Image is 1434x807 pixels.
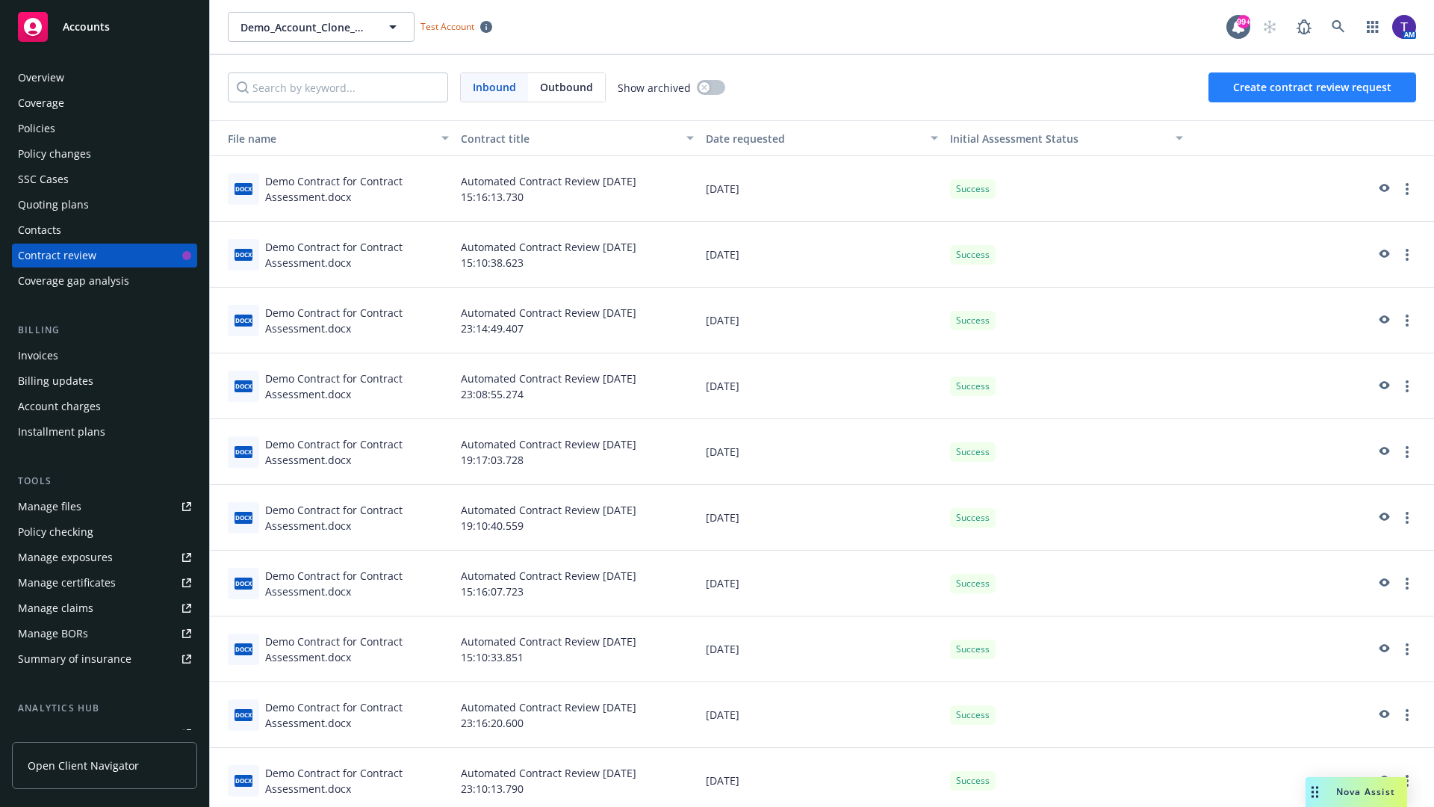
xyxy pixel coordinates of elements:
[18,117,55,140] div: Policies
[235,183,252,194] span: docx
[1289,12,1319,42] a: Report a Bug
[235,775,252,786] span: docx
[235,578,252,589] span: docx
[18,167,69,191] div: SSC Cases
[12,545,197,569] a: Manage exposures
[18,495,81,519] div: Manage files
[18,269,129,293] div: Coverage gap analysis
[228,12,415,42] button: Demo_Account_Clone_QA_CR_Tests_Demo
[12,218,197,242] a: Contacts
[12,323,197,338] div: Billing
[235,315,252,326] span: docx
[18,395,101,418] div: Account charges
[216,131,432,146] div: File name
[18,722,142,746] div: Loss summary generator
[528,73,605,102] span: Outbound
[950,132,1078,146] span: Initial Assessment Status
[12,142,197,166] a: Policy changes
[265,239,449,270] div: Demo Contract for Contract Assessment.docx
[956,380,990,393] span: Success
[18,218,61,242] div: Contacts
[265,305,449,336] div: Demo Contract for Contract Assessment.docx
[1306,777,1407,807] button: Nova Assist
[415,19,498,34] span: Test Account
[1374,509,1392,527] a: preview
[700,682,945,748] div: [DATE]
[18,193,89,217] div: Quoting plans
[12,571,197,595] a: Manage certificates
[216,131,432,146] div: Toggle SortBy
[12,395,197,418] a: Account charges
[1237,15,1250,28] div: 99+
[1374,575,1392,593] a: preview
[1358,12,1388,42] a: Switch app
[1392,15,1416,39] img: photo
[1208,72,1416,102] button: Create contract review request
[18,142,91,166] div: Policy changes
[455,551,700,616] div: Automated Contract Review [DATE] 15:16:07.723
[12,495,197,519] a: Manage files
[706,131,922,146] div: Date requested
[1398,312,1416,330] a: more
[18,420,105,444] div: Installment plans
[1323,12,1353,42] a: Search
[956,708,990,722] span: Success
[1374,312,1392,330] a: preview
[455,353,700,419] div: Automated Contract Review [DATE] 23:08:55.274
[700,222,945,288] div: [DATE]
[18,66,64,90] div: Overview
[700,353,945,419] div: [DATE]
[1306,777,1324,807] div: Drag to move
[235,709,252,720] span: docx
[12,647,197,671] a: Summary of insurance
[1374,772,1392,790] a: preview
[1374,180,1392,198] a: preview
[18,647,131,671] div: Summary of insurance
[235,643,252,655] span: docx
[265,634,449,665] div: Demo Contract for Contract Assessment.docx
[12,244,197,268] a: Contract review
[455,156,700,222] div: Automated Contract Review [DATE] 15:16:13.730
[12,344,197,368] a: Invoices
[12,167,197,191] a: SSC Cases
[265,173,449,205] div: Demo Contract for Contract Assessment.docx
[1374,706,1392,724] a: preview
[228,72,448,102] input: Search by keyword...
[265,765,449,797] div: Demo Contract for Contract Assessment.docx
[63,21,110,33] span: Accounts
[700,419,945,485] div: [DATE]
[235,446,252,457] span: docx
[12,474,197,489] div: Tools
[956,643,990,656] span: Success
[1398,640,1416,658] a: more
[12,701,197,716] div: Analytics hub
[455,288,700,353] div: Automated Contract Review [DATE] 23:14:49.407
[1398,180,1416,198] a: more
[12,420,197,444] a: Installment plans
[12,193,197,217] a: Quoting plans
[455,222,700,288] div: Automated Contract Review [DATE] 15:10:38.623
[1398,443,1416,461] a: more
[700,156,945,222] div: [DATE]
[1255,12,1285,42] a: Start snowing
[700,485,945,551] div: [DATE]
[1398,706,1416,724] a: more
[461,131,677,146] div: Contract title
[455,485,700,551] div: Automated Contract Review [DATE] 19:10:40.559
[700,120,945,156] button: Date requested
[956,182,990,196] span: Success
[473,79,516,95] span: Inbound
[700,288,945,353] div: [DATE]
[455,419,700,485] div: Automated Contract Review [DATE] 19:17:03.728
[1374,640,1392,658] a: preview
[12,6,197,48] a: Accounts
[265,371,449,402] div: Demo Contract for Contract Assessment.docx
[18,596,93,620] div: Manage claims
[1336,785,1395,798] span: Nova Assist
[618,80,691,96] span: Show archived
[12,117,197,140] a: Policies
[956,577,990,590] span: Success
[265,699,449,731] div: Demo Contract for Contract Assessment.docx
[12,520,197,544] a: Policy checking
[455,616,700,682] div: Automated Contract Review [DATE] 15:10:33.851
